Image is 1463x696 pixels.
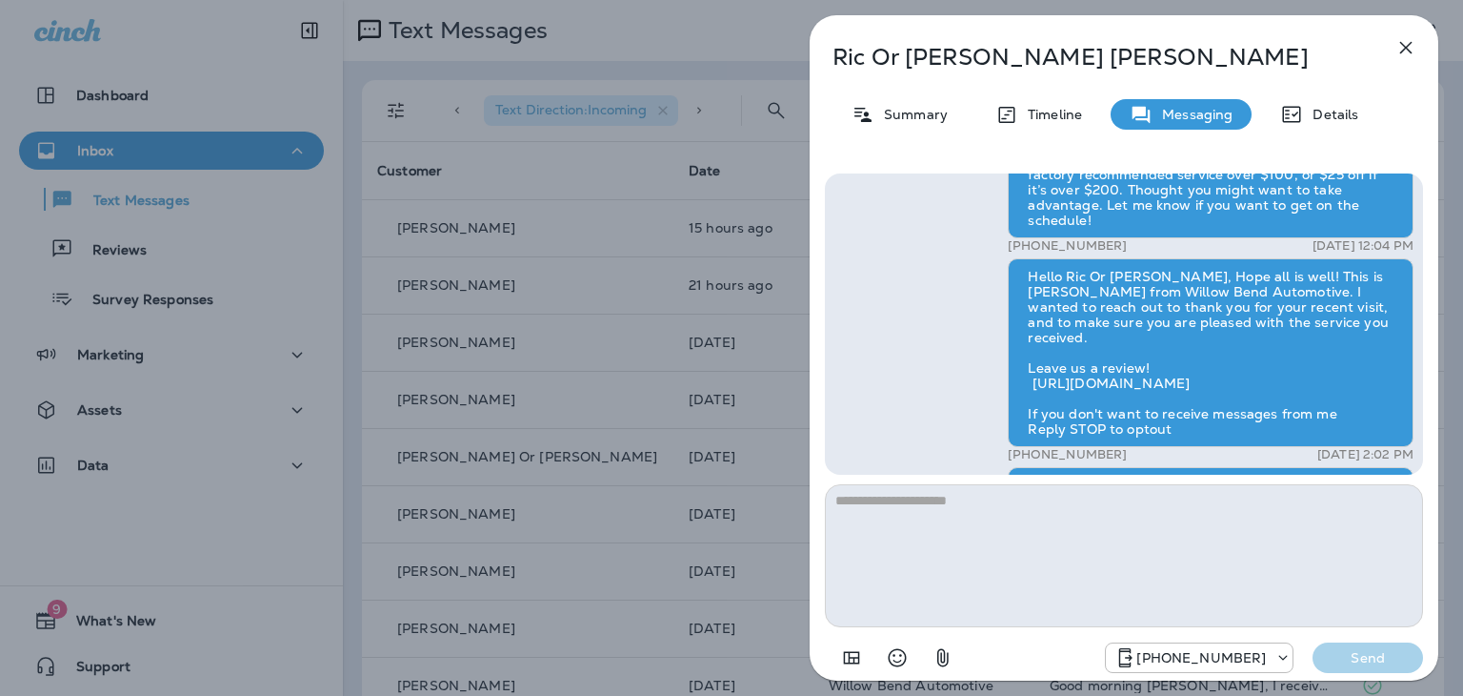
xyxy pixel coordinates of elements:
p: [DATE] 2:02 PM [1317,447,1413,462]
div: Hello Ric Or [PERSON_NAME], This is Willow Bend Automotive with a friendly reminder for your sche... [1008,467,1413,610]
button: Select an emoji [878,639,916,677]
button: Add in a premade template [832,639,871,677]
p: [DATE] 12:04 PM [1313,238,1413,254]
div: +1 (813) 497-4455 [1106,646,1293,669]
p: [PHONE_NUMBER] [1136,650,1266,665]
p: [PHONE_NUMBER] [1008,238,1127,254]
p: Ric Or [PERSON_NAME] [PERSON_NAME] [832,44,1353,71]
p: Details [1303,107,1358,122]
p: Timeline [1018,107,1082,122]
p: Messaging [1152,107,1233,122]
div: Hello Ric Or [PERSON_NAME], Hope all is well! This is [PERSON_NAME] from Willow Bend Automotive. ... [1008,258,1413,447]
p: Summary [874,107,948,122]
p: [PHONE_NUMBER] [1008,447,1127,462]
